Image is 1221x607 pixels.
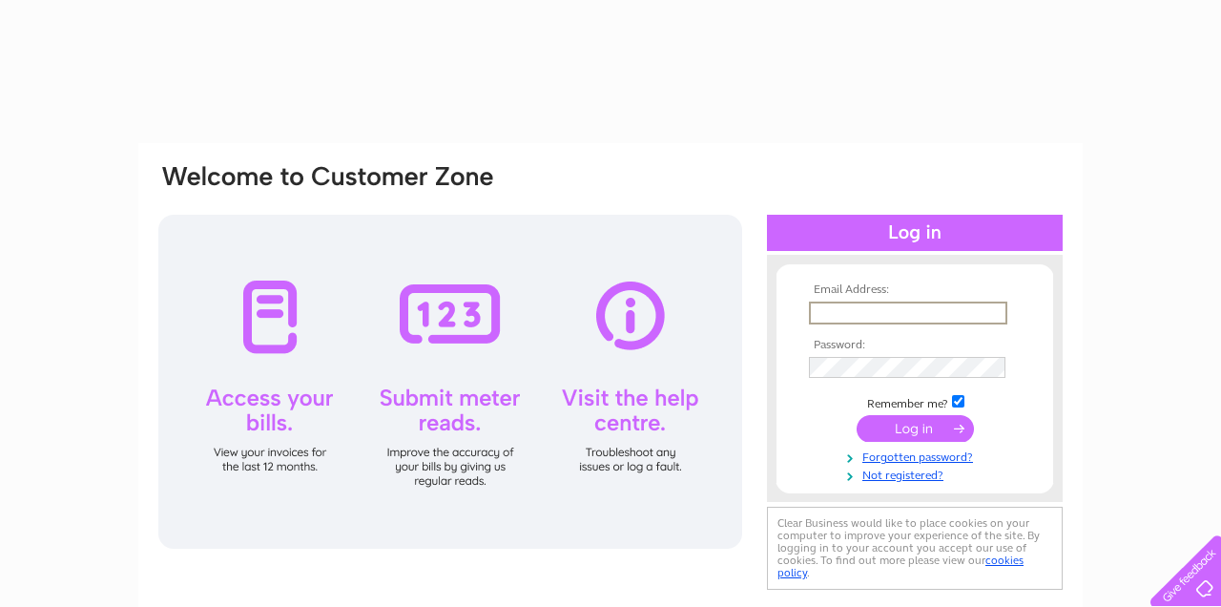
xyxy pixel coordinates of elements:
[767,507,1063,590] div: Clear Business would like to place cookies on your computer to improve your experience of the sit...
[804,283,1025,297] th: Email Address:
[804,339,1025,352] th: Password:
[809,465,1025,483] a: Not registered?
[777,554,1024,579] a: cookies policy
[857,415,974,442] input: Submit
[804,392,1025,411] td: Remember me?
[809,447,1025,465] a: Forgotten password?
